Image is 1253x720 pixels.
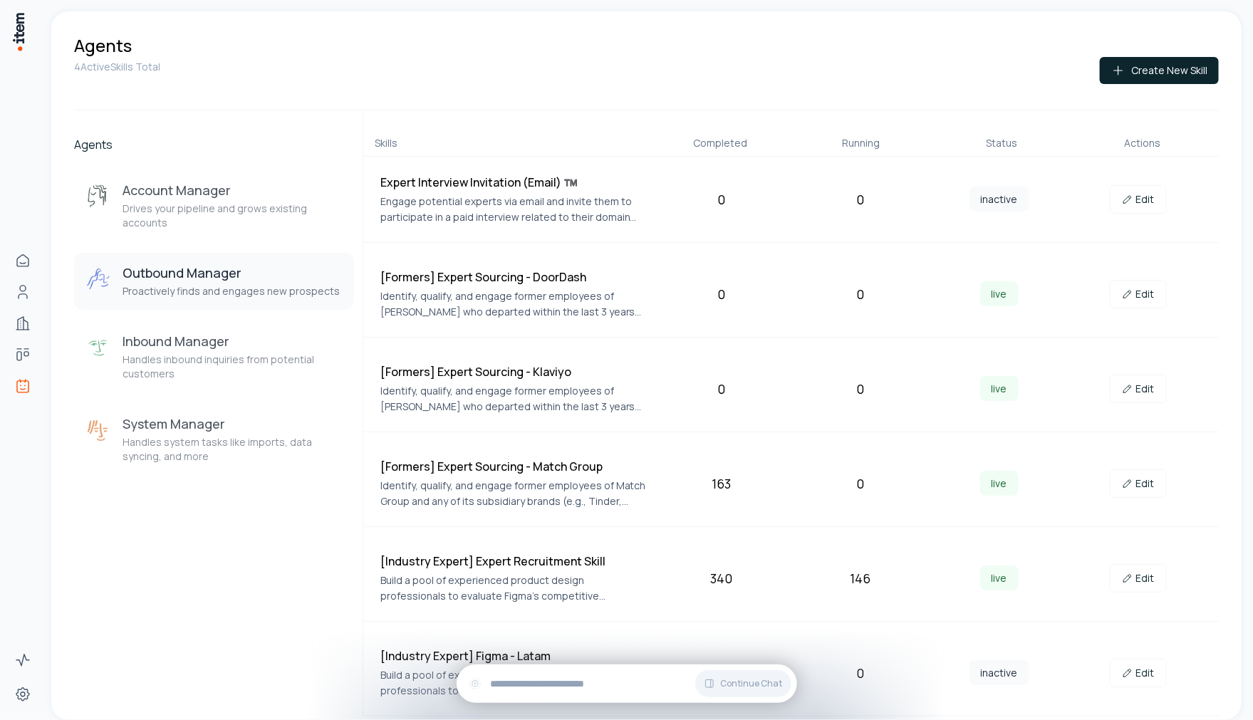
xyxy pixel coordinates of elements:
[123,415,343,432] h3: System Manager
[74,253,354,310] button: Outbound ManagerOutbound ManagerProactively finds and engages new prospects
[658,379,786,399] div: 0
[457,664,797,703] div: Continue Chat
[74,321,354,392] button: Inbound ManagerInbound ManagerHandles inbound inquiries from potential customers
[9,246,37,275] a: Home
[9,646,37,674] a: Activity
[375,136,645,150] div: Skills
[11,11,26,52] img: Item Brain Logo
[380,383,647,414] p: Identify, qualify, and engage former employees of [PERSON_NAME] who departed within the last 3 ye...
[9,372,37,400] a: Agents
[74,404,354,475] button: System ManagerSystem ManagerHandles system tasks like imports, data syncing, and more
[380,573,647,604] p: Build a pool of experienced product design professionals to evaluate Figma's competitive position...
[937,136,1067,150] div: Status
[658,663,786,683] div: 0
[796,284,924,304] div: 0
[796,663,924,683] div: 0
[658,474,786,494] div: 163
[85,184,111,210] img: Account Manager
[1110,375,1167,403] a: Edit
[9,680,37,709] a: Settings
[123,333,343,350] h3: Inbound Manager
[658,284,786,304] div: 0
[380,363,647,380] h4: [Formers] Expert Sourcing - Klaviyo
[980,281,1019,306] span: live
[1110,280,1167,308] a: Edit
[980,376,1019,401] span: live
[969,660,1029,685] span: inactive
[656,136,786,150] div: Completed
[123,435,343,464] p: Handles system tasks like imports, data syncing, and more
[658,189,786,209] div: 0
[9,340,37,369] a: Deals
[796,189,924,209] div: 0
[380,174,647,191] h4: Expert Interview Invitation (Email) ™️
[123,264,340,281] h3: Outbound Manager
[380,288,647,320] p: Identify, qualify, and engage former employees of [PERSON_NAME] who departed within the last 3 ye...
[380,194,647,225] p: Engage potential experts via email and invite them to participate in a paid interview related to ...
[85,335,111,361] img: Inbound Manager
[123,182,343,199] h3: Account Manager
[74,136,354,153] h2: Agents
[85,267,111,293] img: Outbound Manager
[980,565,1019,590] span: live
[796,474,924,494] div: 0
[1100,57,1219,84] button: Create New Skill
[796,568,924,588] div: 146
[796,379,924,399] div: 0
[1110,659,1167,687] a: Edit
[380,268,647,286] h4: [Formers] Expert Sourcing - DoorDash
[380,667,647,699] p: Build a pool of experienced product design professionals to evaluate Figma's competitive position...
[721,678,783,689] span: Continue Chat
[9,309,37,338] a: Companies
[9,278,37,306] a: People
[123,202,343,230] p: Drives your pipeline and grows existing accounts
[380,478,647,509] p: Identify, qualify, and engage former employees of Match Group and any of its subsidiary brands (e...
[380,553,647,570] h4: [Industry Expert] Expert Recruitment Skill
[1110,564,1167,593] a: Edit
[1078,136,1207,150] div: Actions
[796,136,926,150] div: Running
[969,187,1029,212] span: inactive
[123,284,340,298] p: Proactively finds and engages new prospects
[85,418,111,444] img: System Manager
[74,60,160,74] p: 4 Active Skills Total
[74,34,132,57] h1: Agents
[695,670,791,697] button: Continue Chat
[380,647,647,664] h4: [Industry Expert] Figma - Latam
[123,353,343,381] p: Handles inbound inquiries from potential customers
[1110,185,1167,214] a: Edit
[74,170,354,241] button: Account ManagerAccount ManagerDrives your pipeline and grows existing accounts
[1110,469,1167,498] a: Edit
[380,458,647,475] h4: [Formers] Expert Sourcing - Match Group
[980,471,1019,496] span: live
[658,568,786,588] div: 340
